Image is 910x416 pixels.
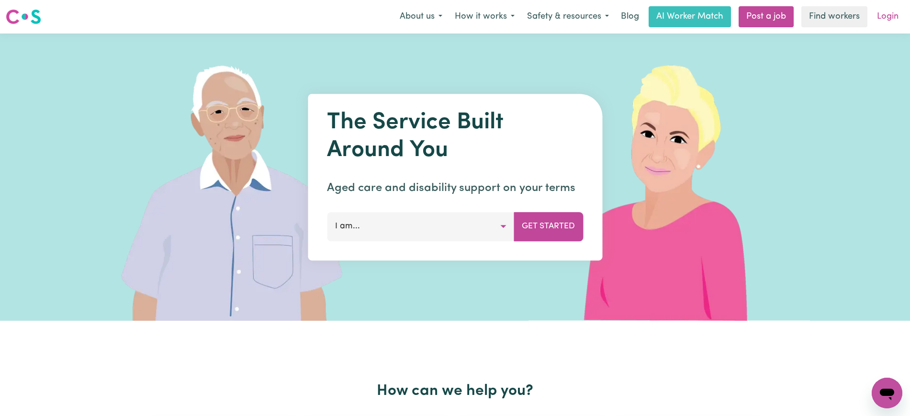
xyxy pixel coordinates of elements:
a: AI Worker Match [649,6,731,27]
img: Careseekers logo [6,8,41,25]
button: How it works [449,7,521,27]
h2: How can we help you? [145,382,765,400]
button: I am... [327,212,514,241]
button: Get Started [514,212,583,241]
iframe: Button to launch messaging window [872,378,902,408]
a: Post a job [739,6,794,27]
p: Aged care and disability support on your terms [327,180,583,197]
a: Careseekers logo [6,6,41,28]
h1: The Service Built Around You [327,109,583,164]
a: Login [871,6,904,27]
button: Safety & resources [521,7,615,27]
button: About us [393,7,449,27]
a: Find workers [801,6,867,27]
a: Blog [615,6,645,27]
